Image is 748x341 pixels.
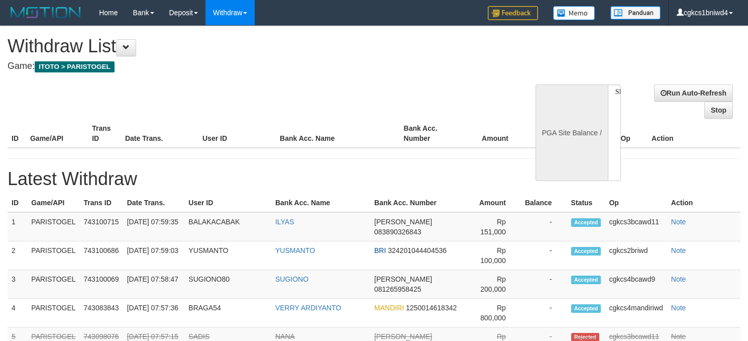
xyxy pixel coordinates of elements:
[80,299,123,327] td: 743083843
[275,246,315,254] a: YUSMANTO
[605,212,667,241] td: cgkcs3bcawd11
[374,218,432,226] span: [PERSON_NAME]
[374,275,432,283] span: [PERSON_NAME]
[184,299,271,327] td: BRAGA54
[123,212,185,241] td: [DATE] 07:59:35
[88,119,121,148] th: Trans ID
[198,119,276,148] th: User ID
[467,299,521,327] td: Rp 800,000
[27,194,79,212] th: Game/API
[553,6,595,20] img: Button%20Memo.svg
[374,332,432,340] span: [PERSON_NAME]
[123,241,185,270] td: [DATE] 07:59:03
[616,119,648,148] th: Op
[467,212,521,241] td: Rp 151,000
[704,102,733,119] a: Stop
[8,270,27,299] td: 3
[571,247,601,255] span: Accepted
[35,61,115,72] span: ITOTO > PARISTOGEL
[184,194,271,212] th: User ID
[521,270,567,299] td: -
[374,246,386,254] span: BRI
[374,228,421,236] span: 083890326843
[275,304,341,312] a: VERRY ARDIYANTO
[374,304,404,312] span: MANDIRI
[521,299,567,327] td: -
[184,241,271,270] td: YUSMANTO
[8,212,27,241] td: 1
[184,270,271,299] td: SUGIONO80
[605,241,667,270] td: cgkcs2briwd
[121,119,198,148] th: Date Trans.
[27,241,79,270] td: PARISTOGEL
[27,212,79,241] td: PARISTOGEL
[400,119,462,148] th: Bank Acc. Number
[467,194,521,212] th: Amount
[671,218,686,226] a: Note
[275,275,308,283] a: SUGIONO
[123,270,185,299] td: [DATE] 07:58:47
[605,270,667,299] td: cgkcs4bcawd9
[671,275,686,283] a: Note
[271,194,370,212] th: Bank Acc. Name
[654,84,733,102] a: Run Auto-Refresh
[8,36,489,56] h1: Withdraw List
[123,299,185,327] td: [DATE] 07:57:36
[8,194,27,212] th: ID
[8,241,27,270] td: 2
[80,194,123,212] th: Trans ID
[8,299,27,327] td: 4
[571,304,601,313] span: Accepted
[26,119,88,148] th: Game/API
[275,218,294,226] a: ILYAS
[605,194,667,212] th: Op
[80,212,123,241] td: 743100715
[80,270,123,299] td: 743100069
[406,304,457,312] span: 1250014618342
[374,285,421,293] span: 081265958425
[8,119,26,148] th: ID
[276,119,399,148] th: Bank Acc. Name
[8,61,489,71] h4: Game:
[521,212,567,241] td: -
[571,218,601,227] span: Accepted
[8,5,84,20] img: MOTION_logo.png
[567,194,605,212] th: Status
[467,270,521,299] td: Rp 200,000
[462,119,523,148] th: Amount
[467,241,521,270] td: Rp 100,000
[275,332,295,340] a: NANA
[27,270,79,299] td: PARISTOGEL
[184,212,271,241] td: BALAKACABAK
[370,194,467,212] th: Bank Acc. Number
[605,299,667,327] td: cgkcs4mandiriwd
[648,119,740,148] th: Action
[671,246,686,254] a: Note
[488,6,538,20] img: Feedback.jpg
[27,299,79,327] td: PARISTOGEL
[536,84,608,181] div: PGA Site Balance /
[523,119,580,148] th: Balance
[671,332,686,340] a: Note
[671,304,686,312] a: Note
[521,241,567,270] td: -
[521,194,567,212] th: Balance
[80,241,123,270] td: 743100686
[571,276,601,284] span: Accepted
[8,169,740,189] h1: Latest Withdraw
[123,194,185,212] th: Date Trans.
[667,194,740,212] th: Action
[610,6,661,20] img: panduan.png
[388,246,447,254] span: 324201044404536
